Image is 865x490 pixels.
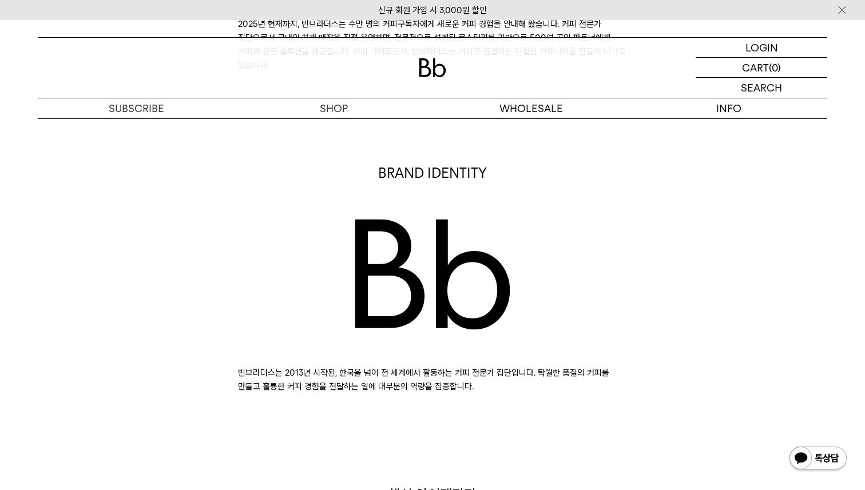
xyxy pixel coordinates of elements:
img: 카카오톡 채널 1:1 채팅 버튼 [788,445,848,473]
p: BRAND IDENTITY [238,164,627,183]
p: (0) [769,58,781,77]
p: SEARCH [741,78,782,98]
img: 로고 [419,58,446,77]
p: CART [742,58,769,77]
a: 신규 회원 가입 시 3,000원 할인 [378,5,487,15]
a: SHOP [235,98,432,118]
p: WHOLESALE [432,98,630,118]
a: LOGIN [696,38,827,58]
a: SUBSCRIBE [38,98,235,118]
a: CART (0) [696,58,827,78]
p: LOGIN [745,38,778,57]
p: INFO [630,98,827,118]
p: 빈브라더스는 2013년 시작된, 한국을 넘어 전 세계에서 활동하는 커피 전문가 집단입니다. 탁월한 품질의 커피를 만들고 훌륭한 커피 경험을 전달하는 일에 대부분의 역량을 집중... [238,366,627,393]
